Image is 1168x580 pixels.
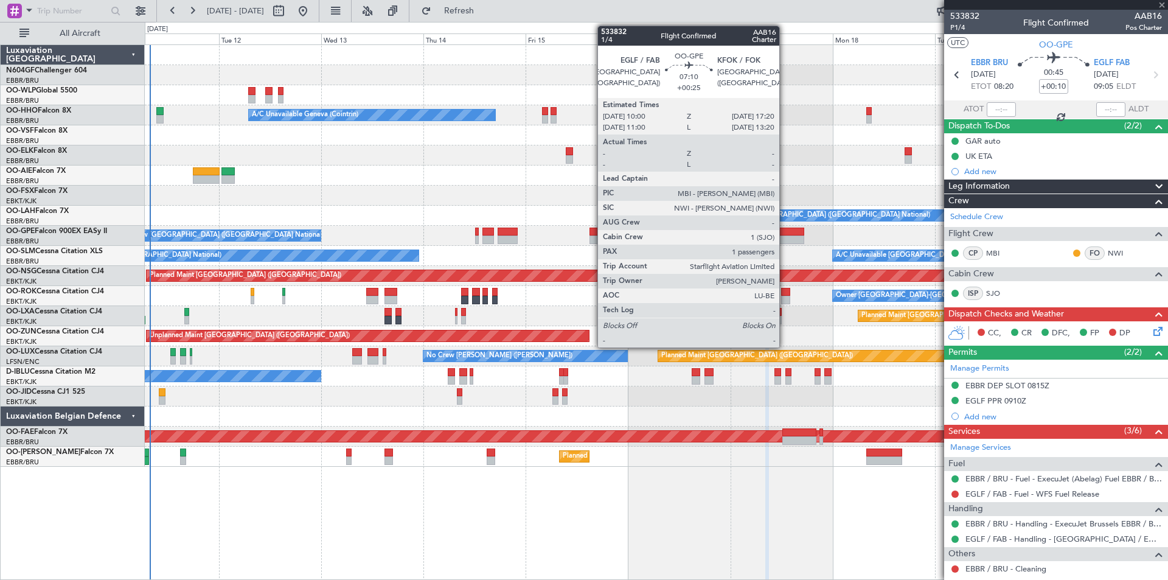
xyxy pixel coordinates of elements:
[6,328,36,335] span: OO-ZUN
[6,147,33,155] span: OO-ELK
[1116,81,1136,93] span: ELDT
[965,564,1046,574] a: EBBR / BRU - Cleaning
[965,136,1001,146] div: GAR auto
[1094,81,1113,93] span: 09:05
[1044,67,1063,79] span: 00:45
[219,33,321,44] div: Tue 12
[6,136,39,145] a: EBBR/BRU
[426,347,572,365] div: No Crew [PERSON_NAME] ([PERSON_NAME])
[833,33,935,44] div: Mon 18
[6,208,69,215] a: OO-LAHFalcon 7X
[861,307,1082,325] div: Planned Maint [GEOGRAPHIC_DATA] ([GEOGRAPHIC_DATA] National)
[6,208,35,215] span: OO-LAH
[948,425,980,439] span: Services
[948,457,965,471] span: Fuel
[6,237,39,246] a: EBBR/BRU
[150,327,350,345] div: Unplanned Maint [GEOGRAPHIC_DATA] ([GEOGRAPHIC_DATA])
[1090,327,1099,340] span: FP
[6,348,35,355] span: OO-LUX
[6,167,66,175] a: OO-AIEFalcon 7X
[6,449,80,456] span: OO-[PERSON_NAME]
[6,187,68,195] a: OO-FSXFalcon 7X
[37,2,107,20] input: Trip Number
[935,33,1037,44] div: Tue 19
[948,267,994,281] span: Cabin Crew
[6,368,96,376] a: D-IBLUCessna Citation M2
[965,519,1162,529] a: EBBR / BRU - Handling - ExecuJet Brussels EBBR / BRU
[6,248,103,255] a: OO-SLMCessna Citation XLS
[6,317,36,326] a: EBKT/KJK
[988,327,1001,340] span: CC,
[734,206,930,225] div: Owner [GEOGRAPHIC_DATA] ([GEOGRAPHIC_DATA] National)
[965,396,1026,406] div: EGLF PPR 0910Z
[6,308,102,315] a: OO-LXACessna Citation CJ4
[117,33,219,44] div: Mon 11
[147,24,168,35] div: [DATE]
[6,107,71,114] a: OO-HHOFalcon 8X
[6,107,38,114] span: OO-HHO
[950,23,979,33] span: P1/4
[948,119,1010,133] span: Dispatch To-Dos
[1119,327,1130,340] span: DP
[1125,10,1162,23] span: AAB16
[6,176,39,186] a: EBBR/BRU
[948,346,977,360] span: Permits
[965,473,1162,484] a: EBBR / BRU - Fuel - ExecuJet (Abelag) Fuel EBBR / BRU
[950,211,1003,223] a: Schedule Crew
[6,458,39,467] a: EBBR/BRU
[971,69,996,81] span: [DATE]
[6,268,104,275] a: OO-NSGCessna Citation CJ4
[971,81,991,93] span: ETOT
[1124,119,1142,132] span: (2/2)
[13,24,132,43] button: All Aircraft
[731,33,833,44] div: Sun 17
[6,127,34,135] span: OO-VSF
[6,328,104,335] a: OO-ZUNCessna Citation CJ4
[964,103,984,116] span: ATOT
[6,187,34,195] span: OO-FSX
[948,547,975,561] span: Others
[1124,424,1142,437] span: (3/6)
[434,7,485,15] span: Refresh
[1128,103,1149,116] span: ALDT
[6,348,102,355] a: OO-LUXCessna Citation CJ4
[6,388,85,396] a: OO-JIDCessna CJ1 525
[950,10,979,23] span: 533832
[6,308,35,315] span: OO-LXA
[6,167,32,175] span: OO-AIE
[965,489,1099,499] a: EGLF / FAB - Fuel - WFS Fuel Release
[948,194,969,208] span: Crew
[965,534,1162,544] a: EGLF / FAB - Handling - [GEOGRAPHIC_DATA] / EGLF / FAB
[1021,327,1032,340] span: CR
[836,246,1062,265] div: A/C Unavailable [GEOGRAPHIC_DATA] ([GEOGRAPHIC_DATA] National)
[1052,327,1070,340] span: DFC,
[963,246,983,260] div: CP
[6,268,36,275] span: OO-NSG
[6,357,40,366] a: LFSN/ENC
[6,368,30,376] span: D-IBLU
[6,397,36,407] a: EBKT/KJK
[986,288,1013,299] a: SJO
[948,227,993,241] span: Flight Crew
[948,502,983,516] span: Handling
[836,287,1000,305] div: Owner [GEOGRAPHIC_DATA]-[GEOGRAPHIC_DATA]
[6,76,39,85] a: EBBR/BRU
[6,67,35,74] span: N604GF
[6,87,36,94] span: OO-WLP
[1094,69,1119,81] span: [DATE]
[415,1,488,21] button: Refresh
[6,288,104,295] a: OO-ROKCessna Citation CJ4
[950,363,1009,375] a: Manage Permits
[971,57,1008,69] span: EBBR BRU
[321,33,423,44] div: Wed 13
[6,288,36,295] span: OO-ROK
[252,106,358,124] div: A/C Unavailable Geneva (Cointrin)
[6,127,68,135] a: OO-VSFFalcon 8X
[1023,16,1089,29] div: Flight Confirmed
[948,180,1010,194] span: Leg Information
[948,307,1064,321] span: Dispatch Checks and Weather
[6,248,35,255] span: OO-SLM
[965,380,1049,391] div: EBBR DEP SLOT 0815Z
[965,151,992,161] div: UK ETA
[32,29,128,38] span: All Aircraft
